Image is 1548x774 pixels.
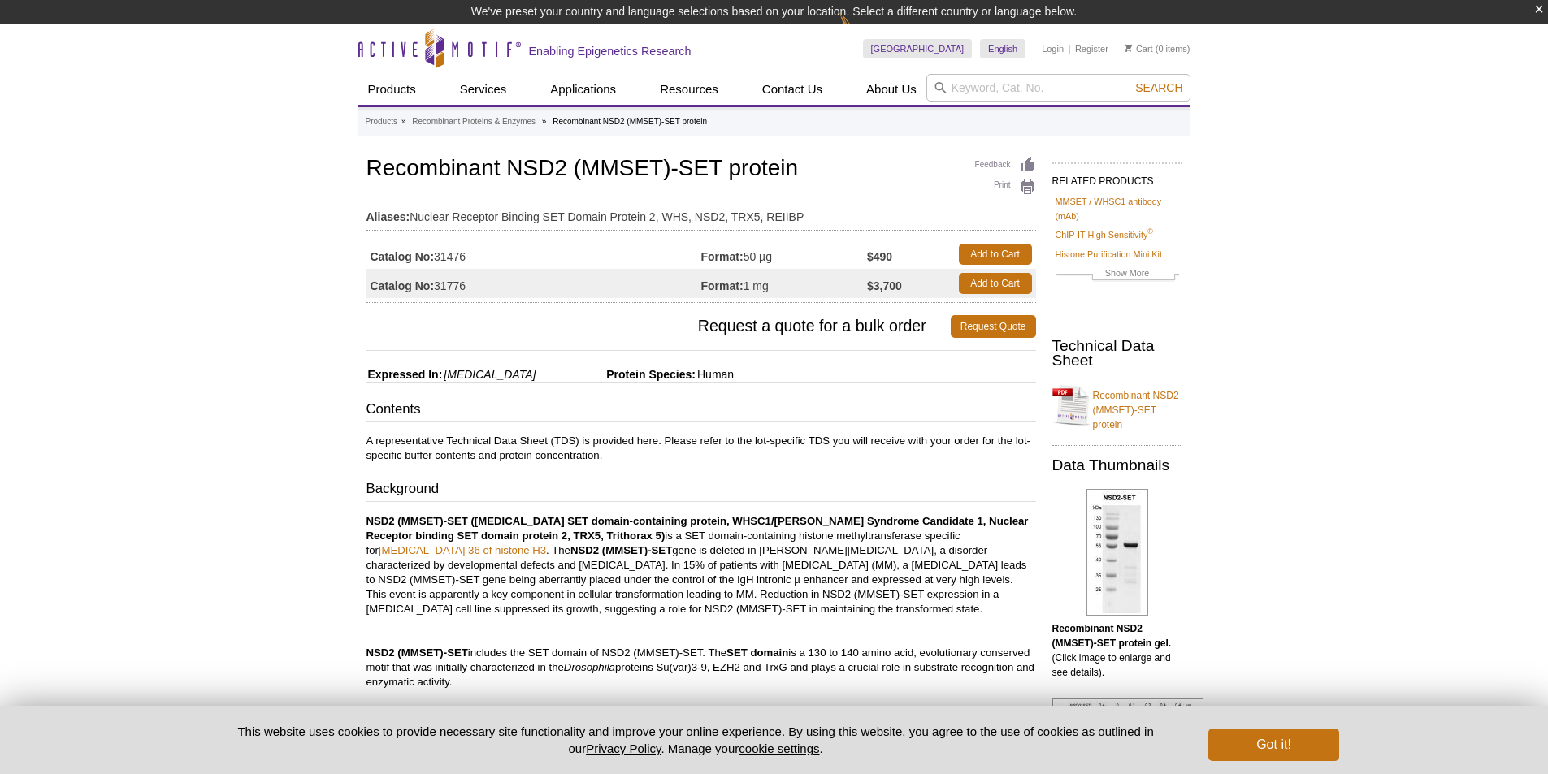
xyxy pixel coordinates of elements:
[366,434,1036,463] p: A representative Technical Data Sheet (TDS) is provided here. Please refer to the lot-specific TD...
[1135,81,1182,94] span: Search
[366,479,1036,502] h3: Background
[444,368,536,381] i: [MEDICAL_DATA]
[1056,247,1162,262] a: Histone Purification Mini Kit
[366,646,468,659] strong: NSD2 (MMSET)-SET
[959,244,1032,265] a: Add to Cart
[529,44,692,58] h2: Enabling Epigenetics Research
[366,315,951,338] span: Request a quote for a bulk order
[1056,194,1179,223] a: MMSET / WHSC1 antibody (mAb)
[366,240,701,269] td: 31476
[975,156,1036,174] a: Feedback
[701,269,868,298] td: 1 mg
[401,117,406,126] li: »
[366,514,1036,690] p: is a SET domain-containing histone methyltransferase specific for . The gene is deleted in [PERSO...
[564,661,615,673] i: Drosophila
[1086,489,1148,616] img: Recombinant NSD2 (MMSET)-SET protein gel.
[1052,378,1182,432] a: Recombinant NSD2 (MMSET)-SET protein
[586,742,661,755] a: Privacy Policy
[366,269,701,298] td: 31776
[1125,44,1132,52] img: Your Cart
[570,544,672,556] strong: NSD2 (MMSET)-SET
[856,74,926,105] a: About Us
[366,368,443,381] span: Expressed In:
[1052,458,1182,473] h2: Data Thumbnails
[358,74,426,105] a: Products
[1052,621,1182,680] p: (Click image to enlarge and see details).
[926,74,1190,102] input: Keyword, Cat. No.
[951,315,1036,338] a: Request Quote
[1147,228,1153,236] sup: ®
[366,400,1036,422] h3: Contents
[1125,39,1190,58] li: (0 items)
[739,742,819,755] button: cookie settings
[1052,698,1203,749] img: Recombinant NSD2 (MMSET)-SET activity assay.
[1056,227,1153,242] a: ChIP-IT High Sensitivity®
[701,249,744,264] strong: Format:
[752,74,832,105] a: Contact Us
[696,368,734,381] span: Human
[1125,43,1153,54] a: Cart
[379,544,546,556] a: [MEDICAL_DATA] 36 of histone H3
[959,273,1032,294] a: Add to Cart
[1052,162,1182,192] h2: RELATED PRODUCTS
[553,117,707,126] li: Recombinant NSD2 (MMSET)-SET protein
[839,12,882,50] img: Change Here
[366,156,1036,184] h1: Recombinant NSD2 (MMSET)-SET protein
[726,646,788,659] b: SET domain
[1042,43,1064,54] a: Login
[1056,266,1179,284] a: Show More
[701,240,868,269] td: 50 µg
[975,178,1036,196] a: Print
[366,210,410,224] strong: Aliases:
[1208,729,1338,761] button: Got it!
[412,115,536,129] a: Recombinant Proteins & Enzymes
[371,279,435,293] strong: Catalog No:
[1052,623,1172,649] b: Recombinant NSD2 (MMSET)-SET protein gel.
[980,39,1025,58] a: English
[863,39,973,58] a: [GEOGRAPHIC_DATA]
[650,74,728,105] a: Resources
[701,279,744,293] strong: Format:
[210,723,1182,757] p: This website uses cookies to provide necessary site functionality and improve your online experie...
[1069,39,1071,58] li: |
[542,117,547,126] li: »
[1130,80,1187,95] button: Search
[540,74,626,105] a: Applications
[371,249,435,264] strong: Catalog No:
[1052,339,1182,368] h2: Technical Data Sheet
[366,115,397,129] a: Products
[867,249,892,264] strong: $490
[450,74,517,105] a: Services
[1075,43,1108,54] a: Register
[366,515,1029,542] strong: NSD2 (MMSET)-SET ([MEDICAL_DATA] SET domain-containing protein, WHSC1/[PERSON_NAME] Syndrome Cand...
[366,200,1036,226] td: Nuclear Receptor Binding SET Domain Protein 2, WHS, NSD2, TRX5, REIIBP
[539,368,696,381] span: Protein Species:
[867,279,902,293] strong: $3,700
